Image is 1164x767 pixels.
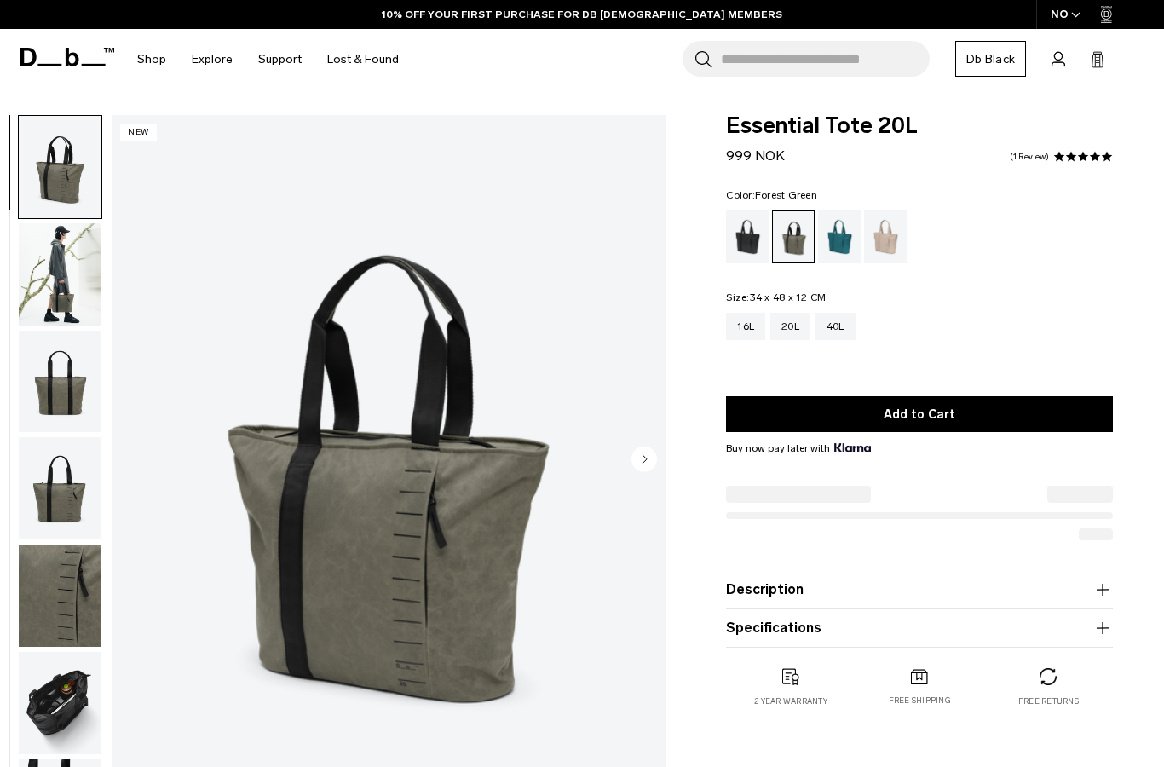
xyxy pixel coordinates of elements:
[18,544,102,648] button: Essential Tote 20L Forest Green
[818,210,861,263] a: Midnight Teal
[258,29,302,89] a: Support
[755,189,817,201] span: Forest Green
[754,695,827,707] p: 2 year warranty
[772,210,815,263] a: Forest Green
[726,292,826,303] legend: Size:
[955,41,1026,77] a: Db Black
[864,210,907,263] a: Fogbow Beige
[726,115,1113,137] span: Essential Tote 20L
[192,29,233,89] a: Explore
[726,147,785,164] span: 999 NOK
[726,190,817,200] legend: Color:
[18,115,102,219] button: Essential Tote 20L Forest Green
[770,313,810,340] a: 20L
[19,437,101,539] img: Essential Tote 20L Forest Green
[19,545,101,647] img: Essential Tote 20L Forest Green
[834,443,871,452] img: {"height" => 20, "alt" => "Klarna"}
[726,210,769,263] a: Black Out
[726,618,1113,638] button: Specifications
[19,223,101,326] img: Essential Tote 20L Forest Green
[18,651,102,755] button: Essential Tote 20L Forest Green
[327,29,399,89] a: Lost & Found
[1010,153,1049,161] a: 1 reviews
[382,7,782,22] a: 10% OFF YOUR FIRST PURCHASE FOR DB [DEMOGRAPHIC_DATA] MEMBERS
[815,313,856,340] a: 40L
[137,29,166,89] a: Shop
[19,116,101,218] img: Essential Tote 20L Forest Green
[124,29,412,89] nav: Main Navigation
[1018,695,1079,707] p: Free returns
[18,222,102,326] button: Essential Tote 20L Forest Green
[19,331,101,433] img: Essential Tote 20L Forest Green
[18,330,102,434] button: Essential Tote 20L Forest Green
[726,396,1113,432] button: Add to Cart
[726,441,871,456] span: Buy now pay later with
[750,291,827,303] span: 34 x 48 x 12 CM
[19,652,101,754] img: Essential Tote 20L Forest Green
[18,436,102,540] button: Essential Tote 20L Forest Green
[120,124,157,141] p: New
[889,695,951,706] p: Free shipping
[726,580,1113,600] button: Description
[726,313,765,340] a: 16L
[631,447,657,476] button: Next slide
